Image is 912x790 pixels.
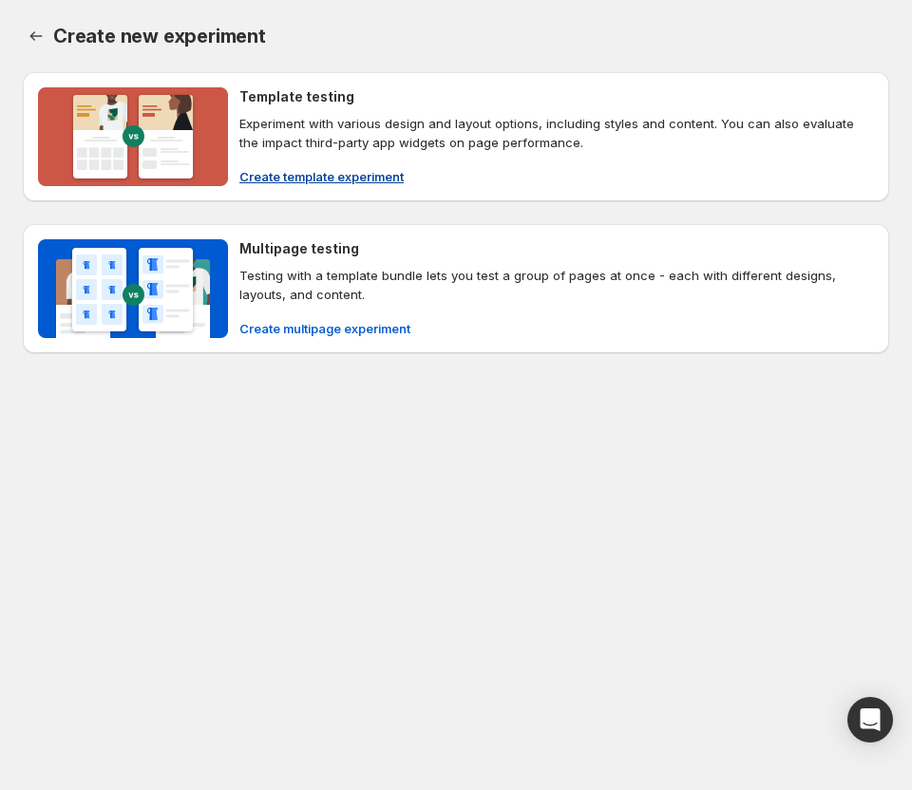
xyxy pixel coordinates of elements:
[228,161,415,192] button: Create template experiment
[239,266,874,304] p: Testing with a template bundle lets you test a group of pages at once - each with different desig...
[239,87,354,106] h4: Template testing
[239,319,410,338] span: Create multipage experiment
[23,23,49,49] button: Back
[228,313,422,344] button: Create multipage experiment
[38,87,228,186] img: Template testing
[239,167,404,186] span: Create template experiment
[847,697,893,743] div: Open Intercom Messenger
[239,114,874,152] p: Experiment with various design and layout options, including styles and content. You can also eva...
[38,239,228,338] img: Multipage testing
[53,25,266,47] span: Create new experiment
[239,239,359,258] h4: Multipage testing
